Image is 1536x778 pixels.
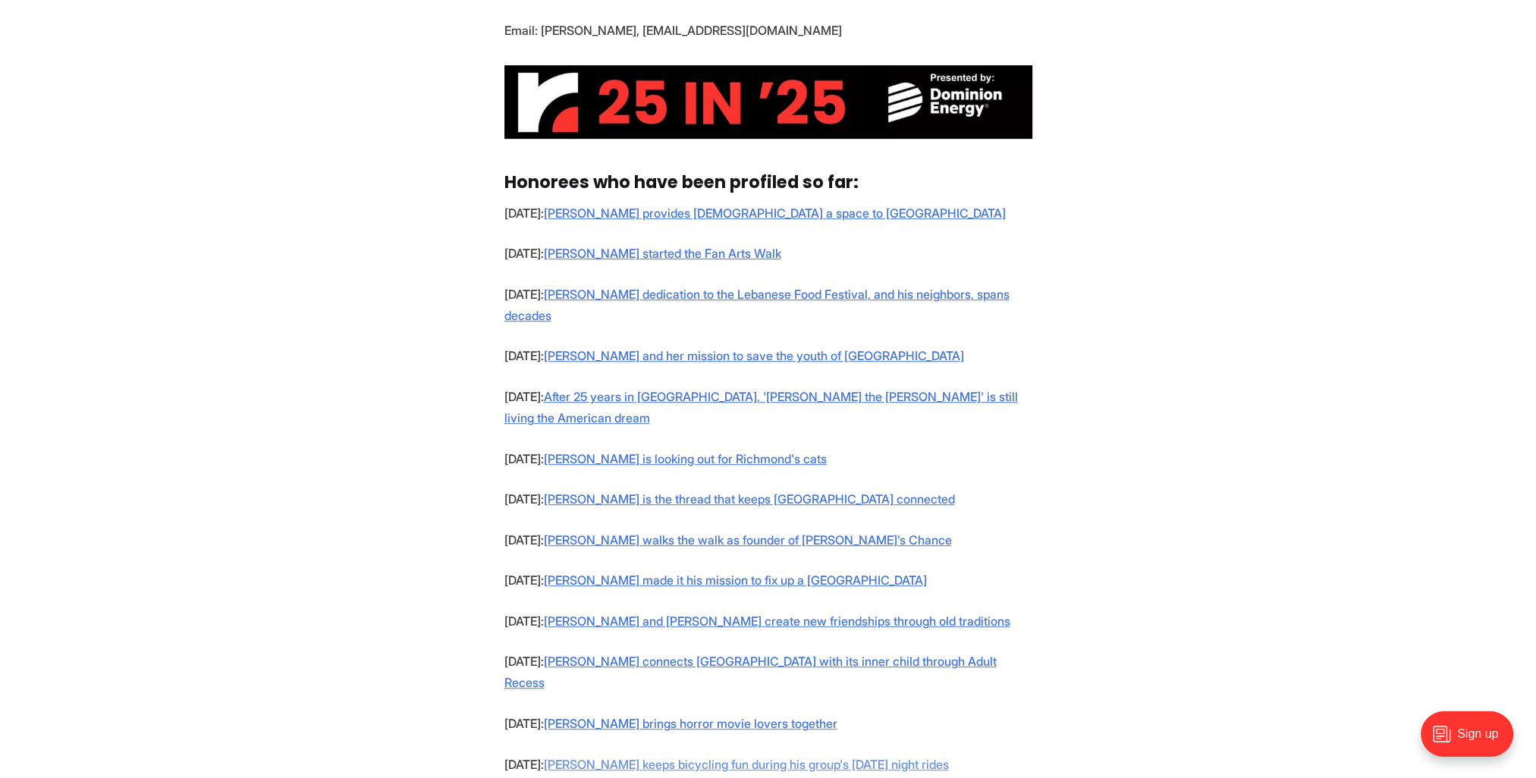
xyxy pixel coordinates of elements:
p: [DATE]: [504,345,1032,366]
p: [DATE]: [504,569,1032,591]
p: [DATE]: [504,754,1032,775]
p: [DATE]: [504,610,1032,632]
a: [PERSON_NAME] brings horror movie lovers together [544,716,837,731]
p: Email: [PERSON_NAME], [EMAIL_ADDRESS][DOMAIN_NAME] [504,20,1032,41]
a: [PERSON_NAME] is looking out for Richmond's cats [544,451,827,466]
a: [PERSON_NAME] and her mission to save the youth of [GEOGRAPHIC_DATA] [544,348,964,363]
a: [PERSON_NAME] and [PERSON_NAME] create new friendships through old traditions [544,613,1010,629]
iframe: portal-trigger [1408,704,1536,778]
a: [PERSON_NAME] provides [DEMOGRAPHIC_DATA] a space to [GEOGRAPHIC_DATA] [544,205,1006,221]
h3: Honorees who have been profiled so far: [504,173,1032,193]
p: [DATE]: [504,651,1032,693]
a: [PERSON_NAME] made it his mission to fix up a [GEOGRAPHIC_DATA] [544,573,927,588]
a: [PERSON_NAME] dedication to the Lebanese Food Festival, and his neighbors, spans decades [504,287,1010,323]
p: [DATE]: [504,202,1032,224]
a: [PERSON_NAME] started the Fan Arts Walk [544,246,781,261]
p: [DATE]: [504,713,1032,734]
p: [DATE]: [504,386,1032,428]
a: [PERSON_NAME] connects [GEOGRAPHIC_DATA] with its inner child through Adult Recess [504,654,997,690]
p: [DATE]: [504,529,1032,551]
a: [PERSON_NAME] walks the walk as founder of [PERSON_NAME]’s Chance [544,532,952,547]
a: [PERSON_NAME] keeps bicycling fun during his group's [DATE] night rides [544,757,949,772]
p: [DATE]: [504,284,1032,326]
p: [DATE]: [504,488,1032,510]
p: [DATE]: [504,243,1032,264]
a: [PERSON_NAME] is the thread that keeps [GEOGRAPHIC_DATA] connected [544,491,955,507]
a: After 25 years in [GEOGRAPHIC_DATA], '[PERSON_NAME] the [PERSON_NAME]' is still living the Americ... [504,389,1018,425]
p: [DATE]: [504,448,1032,469]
